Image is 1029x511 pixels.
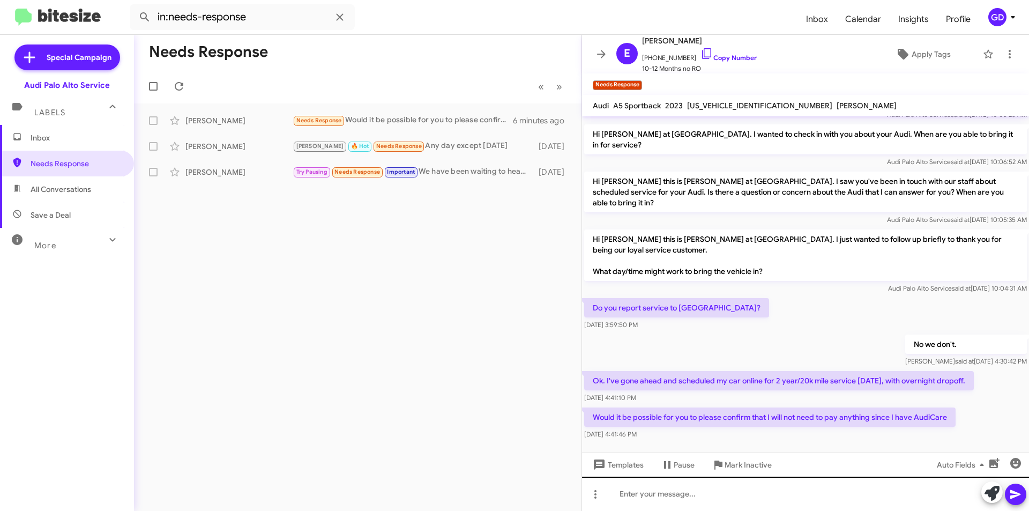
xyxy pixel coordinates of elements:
span: More [34,241,56,250]
span: [US_VEHICLE_IDENTIFICATION_NUMBER] [687,101,832,110]
p: Hi [PERSON_NAME] this is [PERSON_NAME] at [GEOGRAPHIC_DATA]. I just wanted to follow up briefly t... [584,229,1027,281]
span: said at [951,158,970,166]
span: Important [387,168,415,175]
small: Needs Response [593,80,642,90]
button: Mark Inactive [703,455,780,475]
p: Do you report service to [GEOGRAPHIC_DATA]? [584,298,769,317]
span: [PERSON_NAME] [642,34,757,47]
span: E [624,45,630,62]
span: Save a Deal [31,210,71,220]
a: Profile [937,4,979,35]
p: Hi [PERSON_NAME] this is [PERSON_NAME] at [GEOGRAPHIC_DATA]. I saw you've been in touch with our ... [584,172,1027,212]
button: Next [550,76,569,98]
span: [DATE] 4:41:46 PM [584,430,637,438]
span: Needs Response [296,117,342,124]
span: said at [952,284,971,292]
span: [PERSON_NAME] [DATE] 4:30:42 PM [905,357,1027,365]
span: Mark Inactive [725,455,772,475]
button: Previous [532,76,550,98]
span: Needs Response [31,158,122,169]
div: [DATE] [533,167,573,177]
p: No we don't. [905,335,1027,354]
span: « [538,80,544,93]
span: » [556,80,562,93]
div: We have been waiting to hear from you about the part. We keep being told it isn't in to do the se... [293,166,533,178]
a: Copy Number [700,54,757,62]
button: Pause [652,455,703,475]
p: Would it be possible for you to please confirm that I will not need to pay anything since I have ... [584,408,956,427]
span: Audi Palo Alto Service [DATE] 10:05:35 AM [887,216,1027,224]
span: 10-12 Months no RO [642,63,757,74]
div: Any day except [DATE] [293,140,533,152]
div: Would it be possible for you to please confirm that I will not need to pay anything since I have ... [293,114,513,127]
button: Templates [582,455,652,475]
span: said at [951,216,970,224]
div: [PERSON_NAME] [185,115,293,126]
nav: Page navigation example [532,76,569,98]
span: said at [955,357,974,365]
input: Search [130,4,355,30]
a: Calendar [837,4,890,35]
a: Special Campaign [14,45,120,70]
span: A5 Sportback [613,101,661,110]
button: GD [979,8,1017,26]
span: Apply Tags [912,45,951,64]
p: Hi [PERSON_NAME] at [GEOGRAPHIC_DATA]. I wanted to check in with you about your Audi. When are yo... [584,124,1027,154]
a: Insights [890,4,937,35]
span: 🔥 Hot [351,143,369,150]
span: Templates [591,455,644,475]
span: Audi Palo Alto Service [DATE] 10:06:52 AM [887,158,1027,166]
span: Special Campaign [47,52,111,63]
span: Try Pausing [296,168,327,175]
span: Audi [593,101,609,110]
span: All Conversations [31,184,91,195]
div: [DATE] [533,141,573,152]
div: [PERSON_NAME] [185,167,293,177]
span: [PERSON_NAME] [296,143,344,150]
span: [PHONE_NUMBER] [642,47,757,63]
span: Labels [34,108,65,117]
div: Audi Palo Alto Service [24,80,110,91]
div: [PERSON_NAME] [185,141,293,152]
div: GD [988,8,1006,26]
h1: Needs Response [149,43,268,61]
button: Auto Fields [928,455,997,475]
span: Audi Palo Alto Service [DATE] 10:04:31 AM [888,284,1027,292]
span: Pause [674,455,695,475]
span: 2023 [665,101,683,110]
span: Inbox [31,132,122,143]
p: Ok. I've gone ahead and scheduled my car online for 2 year/20k mile service [DATE], with overnigh... [584,371,974,390]
span: [PERSON_NAME] [837,101,897,110]
span: Auto Fields [937,455,988,475]
span: Needs Response [334,168,380,175]
button: Apply Tags [868,45,978,64]
span: Needs Response [376,143,422,150]
span: [DATE] 3:59:50 PM [584,321,638,329]
div: 6 minutes ago [513,115,573,126]
a: Inbox [797,4,837,35]
span: [DATE] 4:41:10 PM [584,394,636,402]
